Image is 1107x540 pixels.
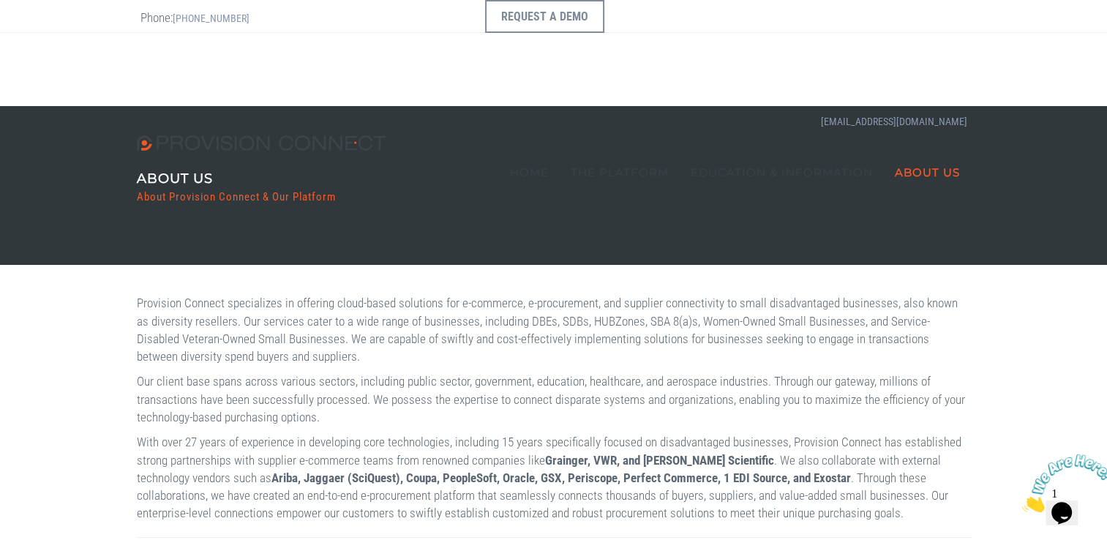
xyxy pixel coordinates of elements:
[271,470,851,485] b: Ariba, Jaggaer (SciQuest), Coupa, PeopleSoft, Oracle, GSX, Periscope, Perfect Commerce, 1 EDI Sou...
[680,135,884,209] a: Education & Information
[1016,449,1107,518] iframe: chat widget
[137,372,971,426] p: Our client base spans across various sectors, including public sector, government, education, hea...
[884,135,971,209] a: About Us
[6,6,12,18] span: 1
[137,294,971,365] p: Provision Connect specializes in offering cloud-based solutions for e-commerce, e-procurement, an...
[6,6,97,64] img: Chat attention grabber
[560,135,680,209] a: The Platform
[137,135,393,151] img: Provision Connect
[173,12,249,24] a: [PHONE_NUMBER]
[137,433,971,522] p: With over 27 years of experience in developing core technologies, including 15 years specifically...
[545,453,774,468] b: Grainger, VWR, and [PERSON_NAME] Scientific
[499,135,560,209] a: Home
